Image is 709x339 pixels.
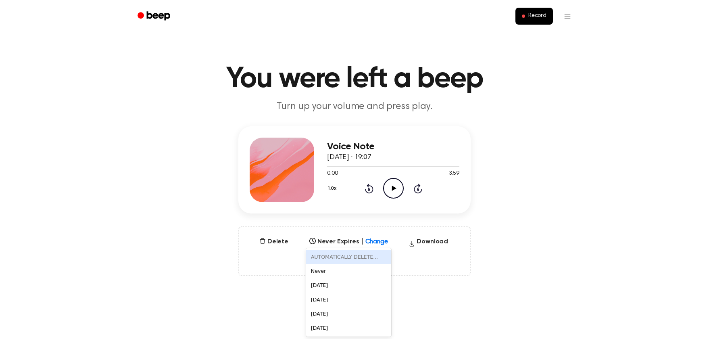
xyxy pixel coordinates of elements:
[306,293,391,307] div: [DATE]
[148,65,561,94] h1: You were left a beep
[256,237,292,247] button: Delete
[306,264,391,278] div: Never
[327,154,371,161] span: [DATE] · 19:07
[528,13,546,20] span: Record
[405,237,451,250] button: Download
[327,182,339,195] button: 1.0x
[558,6,577,26] button: Open menu
[306,250,391,264] div: AUTOMATICALLY DELETE...
[306,278,391,292] div: [DATE]
[327,141,459,152] h3: Voice Note
[200,100,509,113] p: Turn up your volume and press play.
[449,169,459,178] span: 3:59
[327,169,338,178] span: 0:00
[306,321,391,335] div: [DATE]
[306,307,391,321] div: [DATE]
[132,8,177,24] a: Beep
[515,8,553,25] button: Record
